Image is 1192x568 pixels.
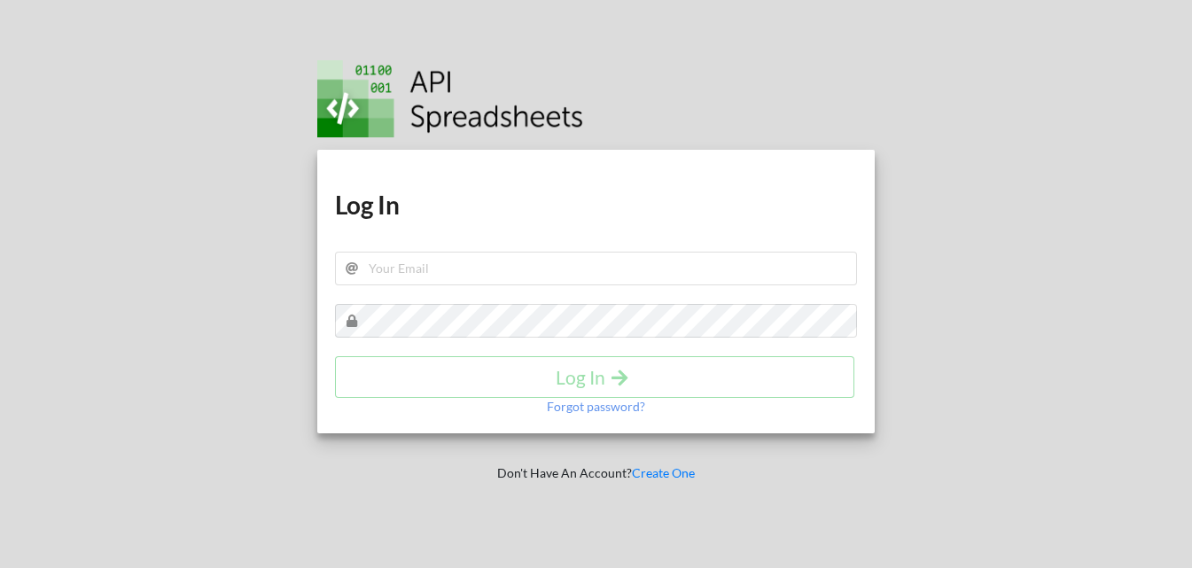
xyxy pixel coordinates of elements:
[632,465,695,480] a: Create One
[305,464,888,482] p: Don't Have An Account?
[547,398,645,416] p: Forgot password?
[317,60,583,137] img: Logo.png
[335,189,858,221] h1: Log In
[335,252,858,285] input: Your Email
